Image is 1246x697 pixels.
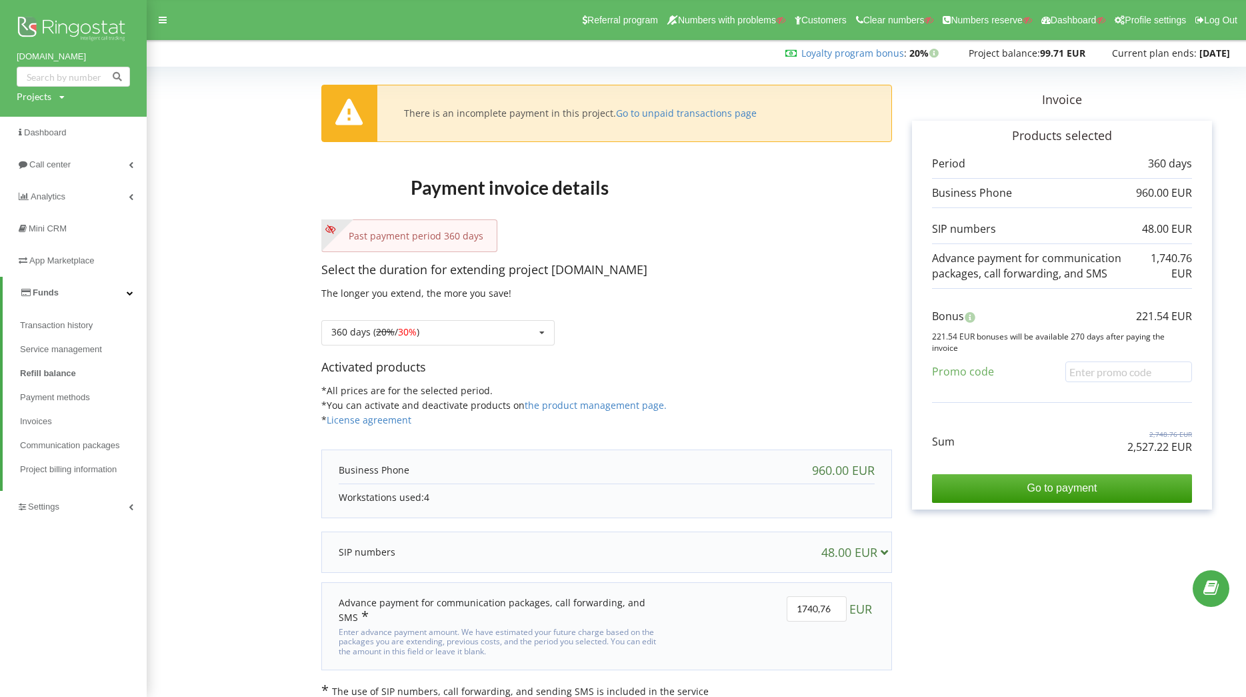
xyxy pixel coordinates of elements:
span: Refill balance [20,367,76,380]
div: Projects [17,90,51,103]
span: Call center [29,159,71,169]
h1: Payment invoice details [321,155,698,219]
span: App Marketplace [29,255,95,265]
input: Search by number [17,67,130,87]
span: Communication packages [20,439,120,452]
span: The longer you extend, the more you save! [321,287,511,299]
span: Invoices [20,415,52,428]
a: Payment methods [20,386,147,410]
div: 48.00 EUR [821,546,894,559]
span: Numbers with problems [678,15,776,25]
span: Mini CRM [29,223,67,233]
p: Business Phone [932,185,1012,201]
span: Log Out [1204,15,1237,25]
span: Current plan ends: [1112,47,1197,59]
span: Clear numbers [863,15,925,25]
span: Settings [28,502,59,512]
p: 48.00 EUR [1142,221,1192,237]
span: EUR [849,596,872,622]
span: Transaction history [20,319,93,332]
input: Go to payment [932,474,1192,502]
a: Project billing information [20,458,147,482]
p: Sum [932,434,955,450]
span: Customers [801,15,847,25]
a: Service management [20,337,147,362]
a: Loyalty program bonus [801,47,904,59]
p: Business Phone [339,464,409,477]
p: 221.54 EUR [1136,309,1192,324]
p: Workstations used: [339,491,875,504]
p: Promo code [932,364,994,380]
strong: [DATE] [1199,47,1230,59]
p: 2,527.22 EUR [1127,440,1192,455]
p: Products selected [932,127,1192,145]
span: Funds [33,287,59,297]
div: 960.00 EUR [812,464,875,477]
p: 2,748.76 EUR [1127,430,1192,439]
span: *You can activate and deactivate products on [321,399,667,412]
span: Project balance: [969,47,1040,59]
a: Refill balance [20,362,147,386]
span: Dashboard [1051,15,1097,25]
span: Project billing information [20,463,117,476]
span: 30% [398,325,417,338]
p: 1,740.76 EUR [1151,251,1192,281]
a: Funds [3,277,147,309]
a: Go to unpaid transactions page [616,107,757,119]
p: Advance payment for communication packages, call forwarding, and SMS [932,251,1151,281]
span: 4 [424,491,429,504]
div: 360 days ( / ) [331,327,419,337]
a: Communication packages [20,434,147,458]
p: Invoice [892,91,1232,109]
p: Period [932,156,965,171]
a: Invoices [20,410,147,434]
span: Payment methods [20,391,90,404]
div: Advance payment for communication packages, call forwarding, and SMS [339,596,667,624]
div: There is an incomplete payment in this project. [404,107,757,119]
s: 20% [376,325,395,338]
p: Bonus [932,309,964,324]
a: Transaction history [20,313,147,337]
a: License agreement [327,414,411,426]
a: the product management page. [525,399,667,412]
div: Enter advance payment amount. We have estimated your future charge based on the packages you are ... [339,624,667,656]
span: Referral program [587,15,658,25]
p: 960.00 EUR [1136,185,1192,201]
strong: 99.71 EUR [1040,47,1085,59]
span: Analytics [31,191,65,201]
span: Profile settings [1125,15,1186,25]
p: SIP numbers [932,221,996,237]
input: Enter promo code [1065,362,1192,382]
p: 360 days [1148,156,1192,171]
img: Ringostat logo [17,13,130,47]
p: SIP numbers [339,546,395,559]
a: [DOMAIN_NAME] [17,50,130,63]
span: Numbers reserve [951,15,1022,25]
span: Dashboard [24,127,67,137]
p: Activated products [321,359,892,376]
p: Select the duration for extending project [DOMAIN_NAME] [321,261,892,279]
span: Service management [20,343,102,356]
span: : [801,47,907,59]
p: 221.54 EUR bonuses will be available 270 days after paying the invoice [932,331,1192,354]
strong: 20% [909,47,942,59]
p: Past payment period 360 days [335,229,483,243]
span: *All prices are for the selected period. [321,384,493,397]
